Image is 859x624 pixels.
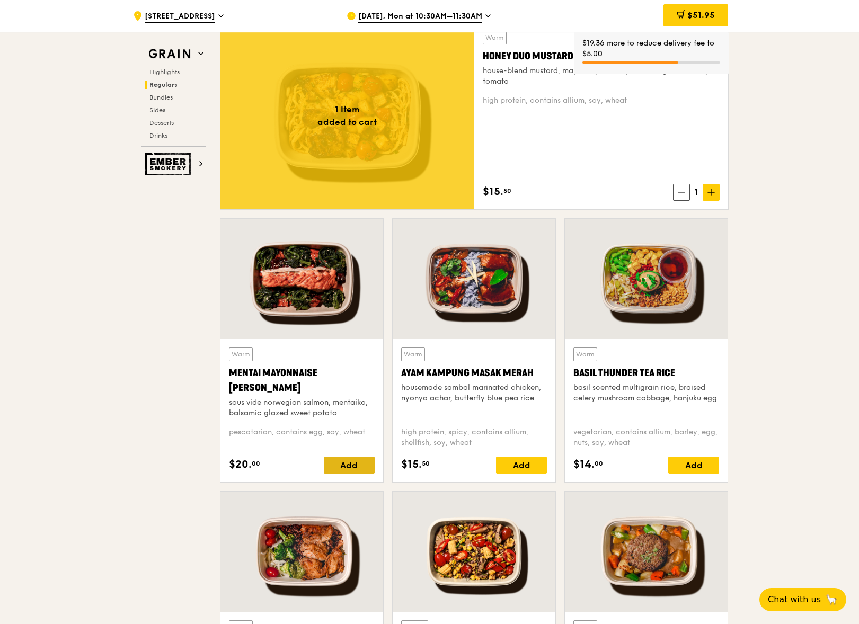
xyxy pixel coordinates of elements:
div: high protein, contains allium, soy, wheat [483,95,720,106]
div: Warm [401,347,425,361]
button: Chat with us🦙 [759,588,846,611]
span: Sides [149,106,165,114]
span: [DATE], Mon at 10:30AM–11:30AM [358,11,482,23]
span: [STREET_ADDRESS] [145,11,215,23]
div: Warm [229,347,253,361]
div: Warm [483,31,507,44]
div: Honey Duo Mustard Chicken [483,49,720,64]
span: 00 [252,459,260,468]
div: $19.36 more to reduce delivery fee to $5.00 [582,38,720,59]
div: sous vide norwegian salmon, mentaiko, balsamic glazed sweet potato [229,397,375,418]
div: high protein, spicy, contains allium, shellfish, soy, wheat [401,427,547,448]
div: Add [496,457,547,474]
div: Ayam Kampung Masak Merah [401,366,547,380]
span: $20. [229,457,252,473]
span: $15. [483,184,503,200]
span: Chat with us [768,593,821,606]
span: 50 [503,186,511,195]
span: Highlights [149,68,180,76]
span: $14. [573,457,595,473]
span: 50 [422,459,430,468]
span: $51.95 [687,10,715,20]
span: Drinks [149,132,167,139]
span: Regulars [149,81,178,88]
span: $15. [401,457,422,473]
span: 🦙 [825,593,838,606]
div: Add [324,457,375,474]
span: Bundles [149,94,173,101]
div: Warm [573,347,597,361]
span: 00 [595,459,603,468]
div: Mentai Mayonnaise [PERSON_NAME] [229,366,375,395]
div: Add [668,457,719,474]
div: Basil Thunder Tea Rice [573,366,719,380]
div: vegetarian, contains allium, barley, egg, nuts, soy, wheat [573,427,719,448]
img: Ember Smokery web logo [145,153,194,175]
div: housemade sambal marinated chicken, nyonya achar, butterfly blue pea rice [401,382,547,404]
div: house-blend mustard, maple soy baked potato, linguine, cherry tomato [483,66,720,87]
div: basil scented multigrain rice, braised celery mushroom cabbage, hanjuku egg [573,382,719,404]
div: pescatarian, contains egg, soy, wheat [229,427,375,448]
span: 1 [690,185,703,200]
img: Grain web logo [145,44,194,64]
span: Desserts [149,119,174,127]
